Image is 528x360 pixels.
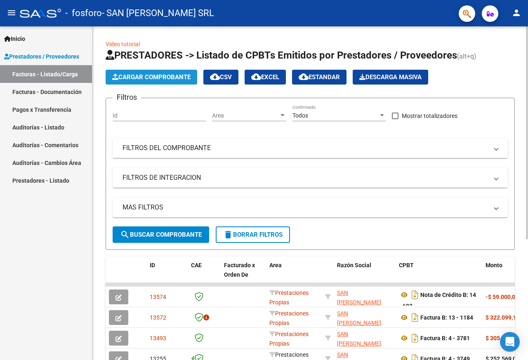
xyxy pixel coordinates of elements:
button: Estandar [292,70,346,85]
span: Razón Social [337,262,371,268]
mat-panel-title: FILTROS DE INTEGRACION [123,173,488,182]
span: - fosforo [65,4,102,22]
span: Estandar [299,73,340,81]
div: 30707851380 [337,309,392,326]
mat-icon: search [120,230,130,240]
span: CPBT [399,262,414,268]
mat-icon: delete [223,230,233,240]
mat-expansion-panel-header: FILTROS DEL COMPROBANTE [113,138,508,158]
span: Inicio [4,34,25,43]
datatable-header-cell: Facturado x Orden De [221,256,266,293]
span: Prestaciones Propias [269,310,309,326]
span: 13572 [150,314,166,321]
datatable-header-cell: Area [266,256,322,293]
div: Open Intercom Messenger [500,332,520,352]
span: EXCEL [251,73,279,81]
span: SAN [PERSON_NAME] SRL [337,310,381,336]
datatable-header-cell: ID [146,256,188,293]
app-download-masive: Descarga masiva de comprobantes (adjuntos) [353,70,428,85]
button: Cargar Comprobante [106,70,197,85]
span: Prestaciones Propias [269,331,309,347]
strong: -$ 59.000,00 [486,294,519,300]
span: SAN [PERSON_NAME] SRL [337,289,381,315]
span: ID [150,262,155,268]
span: Todos [292,112,308,119]
div: 30707851380 [337,329,392,347]
datatable-header-cell: CAE [188,256,221,293]
i: Descargar documento [410,288,420,301]
span: (alt+q) [457,52,476,60]
mat-expansion-panel-header: MAS FILTROS [113,198,508,217]
span: Descarga Masiva [359,73,422,81]
strong: Factura B: 13 - 1184 [420,314,473,321]
strong: $ 322.099,16 [486,314,519,321]
mat-panel-title: FILTROS DEL COMPROBANTE [123,144,488,153]
span: CAE [191,262,202,268]
button: Buscar Comprobante [113,226,209,243]
span: 13493 [150,335,166,341]
mat-icon: cloud_download [251,72,261,82]
mat-icon: cloud_download [299,72,309,82]
span: CSV [210,73,232,81]
strong: Factura B: 4 - 3781 [420,335,470,341]
span: Area [269,262,282,268]
button: CSV [203,70,238,85]
span: Monto [486,262,502,268]
span: - SAN [PERSON_NAME] SRL [102,4,214,22]
mat-icon: menu [7,8,16,18]
span: Mostrar totalizadores [402,111,457,121]
span: Facturado x Orden De [224,262,255,278]
strong: Nota de Crédito B: 14 - 692 [399,292,476,309]
span: Cargar Comprobante [112,73,191,81]
datatable-header-cell: CPBT [396,256,482,293]
mat-icon: cloud_download [210,72,220,82]
strong: $ 305.008,76 [486,335,519,341]
mat-panel-title: MAS FILTROS [123,203,488,212]
span: Area [212,112,279,119]
div: 30707851380 [337,288,392,306]
span: Prestaciones Propias [269,289,309,306]
span: Buscar Comprobante [120,231,202,238]
button: EXCEL [245,70,286,85]
mat-icon: person [511,8,521,18]
span: SAN [PERSON_NAME] SRL [337,331,381,356]
mat-expansion-panel-header: FILTROS DE INTEGRACION [113,168,508,188]
i: Descargar documento [410,332,420,345]
span: Borrar Filtros [223,231,283,238]
i: Descargar documento [410,311,420,324]
span: 13574 [150,294,166,300]
button: Descarga Masiva [353,70,428,85]
a: Video tutorial [106,41,140,47]
datatable-header-cell: Razón Social [334,256,396,293]
span: Prestadores / Proveedores [4,52,79,61]
h3: Filtros [113,92,141,103]
button: Borrar Filtros [216,226,290,243]
span: PRESTADORES -> Listado de CPBTs Emitidos por Prestadores / Proveedores [106,49,457,61]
